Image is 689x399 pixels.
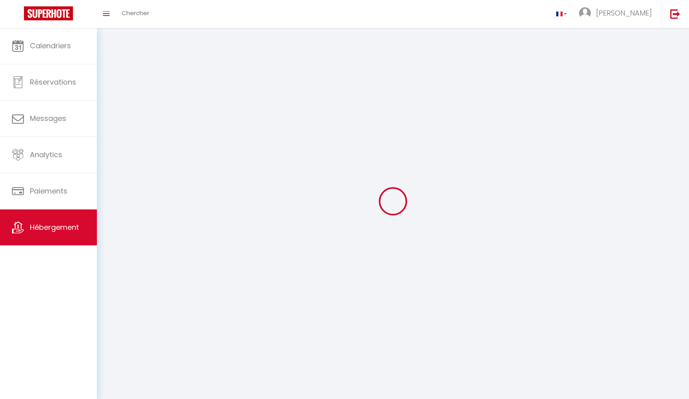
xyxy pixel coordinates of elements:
[122,9,149,17] span: Chercher
[579,7,591,19] img: ...
[30,186,67,196] span: Paiements
[30,222,79,232] span: Hébergement
[596,8,652,18] span: [PERSON_NAME]
[30,77,76,87] span: Réservations
[670,9,680,19] img: logout
[6,3,30,27] button: Ouvrir le widget de chat LiveChat
[24,6,73,20] img: Super Booking
[30,150,62,160] span: Analytics
[30,41,71,51] span: Calendriers
[30,113,66,123] span: Messages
